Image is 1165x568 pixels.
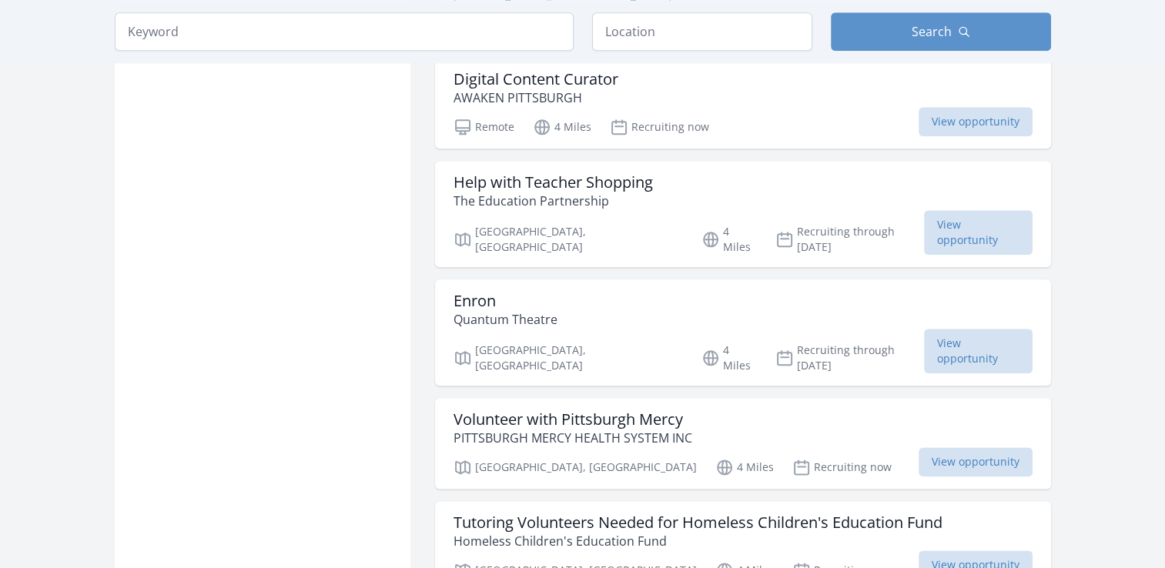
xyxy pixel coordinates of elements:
[919,107,1033,136] span: View opportunity
[775,224,924,255] p: Recruiting through [DATE]
[701,224,757,255] p: 4 Miles
[115,12,574,51] input: Keyword
[454,310,557,329] p: Quantum Theatre
[454,532,942,550] p: Homeless Children's Education Fund
[454,173,653,192] h3: Help with Teacher Shopping
[454,429,692,447] p: PITTSBURGH MERCY HEALTH SYSTEM INC
[454,70,618,89] h3: Digital Content Curator
[533,118,591,136] p: 4 Miles
[454,342,684,373] p: [GEOGRAPHIC_DATA], [GEOGRAPHIC_DATA]
[592,12,812,51] input: Location
[454,292,557,310] h3: Enron
[454,513,942,532] h3: Tutoring Volunteers Needed for Homeless Children's Education Fund
[924,329,1033,373] span: View opportunity
[912,22,952,41] span: Search
[454,410,692,429] h3: Volunteer with Pittsburgh Mercy
[454,224,684,255] p: [GEOGRAPHIC_DATA], [GEOGRAPHIC_DATA]
[454,89,618,107] p: AWAKEN PITTSBURGH
[454,192,653,210] p: The Education Partnership
[792,458,892,476] p: Recruiting now
[435,279,1051,386] a: Enron Quantum Theatre [GEOGRAPHIC_DATA], [GEOGRAPHIC_DATA] 4 Miles Recruiting through [DATE] View...
[775,342,924,373] p: Recruiting through [DATE]
[435,161,1051,267] a: Help with Teacher Shopping The Education Partnership [GEOGRAPHIC_DATA], [GEOGRAPHIC_DATA] 4 Miles...
[435,58,1051,149] a: Digital Content Curator AWAKEN PITTSBURGH Remote 4 Miles Recruiting now View opportunity
[715,458,774,476] p: 4 Miles
[701,342,757,373] p: 4 Miles
[454,458,697,476] p: [GEOGRAPHIC_DATA], [GEOGRAPHIC_DATA]
[919,447,1033,476] span: View opportunity
[454,118,514,136] p: Remote
[435,398,1051,489] a: Volunteer with Pittsburgh Mercy PITTSBURGH MERCY HEALTH SYSTEM INC [GEOGRAPHIC_DATA], [GEOGRAPHIC...
[831,12,1051,51] button: Search
[924,210,1033,255] span: View opportunity
[610,118,709,136] p: Recruiting now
